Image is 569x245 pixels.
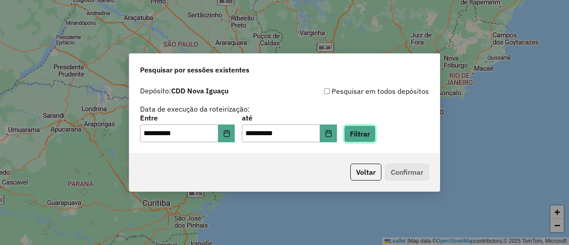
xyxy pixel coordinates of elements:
button: Filtrar [344,125,376,142]
span: Pesquisar por sessões existentes [140,64,249,75]
strong: CDD Nova Iguaçu [171,86,228,95]
button: Choose Date [218,125,235,142]
label: até [242,112,337,123]
label: Entre [140,112,235,123]
button: Voltar [350,164,381,181]
label: Data de execução da roteirização: [140,104,250,114]
div: Pesquisar em todos depósitos [284,86,429,96]
button: Choose Date [320,125,337,142]
label: Depósito: [140,85,228,96]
